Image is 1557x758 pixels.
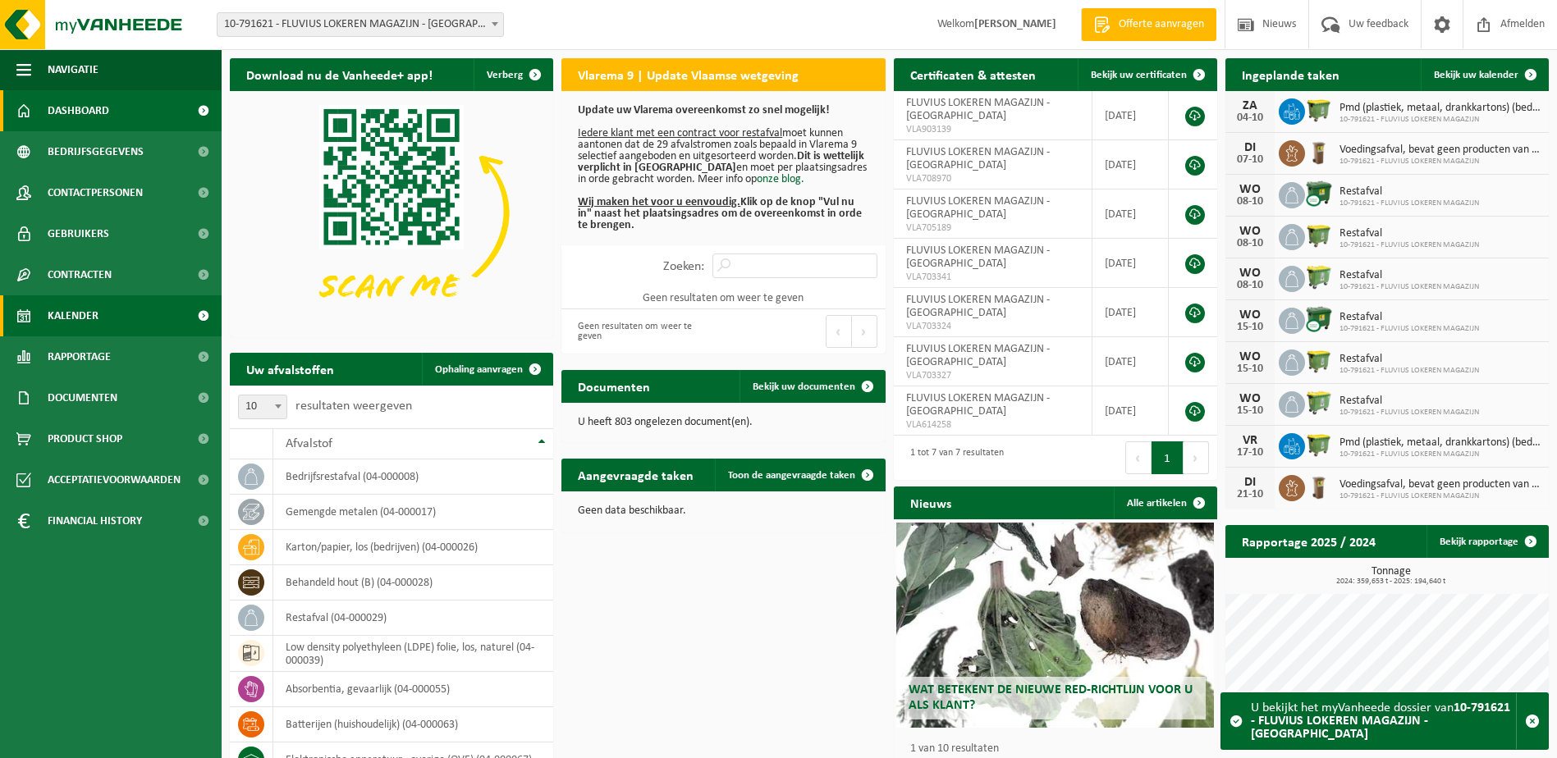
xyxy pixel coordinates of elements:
[48,377,117,418] span: Documenten
[1305,138,1333,166] img: WB-0140-HPE-BN-04
[1234,99,1266,112] div: ZA
[896,523,1213,728] a: Wat betekent de nieuwe RED-richtlijn voor u als klant?
[1125,441,1152,474] button: Previous
[1234,434,1266,447] div: VR
[1251,701,1510,741] strong: 10-791621 - FLUVIUS LOKEREN MAGAZIJN - [GEOGRAPHIC_DATA]
[1339,269,1479,282] span: Restafval
[230,353,350,385] h2: Uw afvalstoffen
[561,58,815,90] h2: Vlarema 9 | Update Vlaamse wetgeving
[740,370,884,403] a: Bekijk uw documenten
[906,172,1080,185] span: VLA708970
[435,364,523,375] span: Ophaling aanvragen
[1305,96,1333,124] img: WB-1100-HPE-GN-50
[1305,305,1333,333] img: WB-1100-CU
[1339,478,1541,491] span: Voedingsafval, bevat geen producten van dierlijke oorsprong, onverpakt
[1426,525,1547,558] a: Bekijk rapportage
[663,260,704,273] label: Zoeken:
[1339,450,1541,459] span: 10-791621 - FLUVIUS LOKEREN MAGAZIJN
[1184,441,1209,474] button: Next
[1234,489,1266,500] div: 21-10
[1234,141,1266,154] div: DI
[974,18,1056,30] strong: [PERSON_NAME]
[906,97,1050,122] span: FLUVIUS LOKEREN MAGAZIJN - [GEOGRAPHIC_DATA]
[1092,189,1169,239] td: [DATE]
[1234,350,1266,363] div: WO
[422,353,552,386] a: Ophaling aanvragen
[906,343,1050,368] span: FLUVIUS LOKEREN MAGAZIJN - [GEOGRAPHIC_DATA]
[48,295,98,336] span: Kalender
[906,320,1080,333] span: VLA703324
[1339,185,1479,199] span: Restafval
[1339,436,1541,450] span: Pmd (plastiek, metaal, drankkartons) (bedrijven)
[1305,431,1333,459] img: WB-1100-HPE-GN-50
[578,196,740,208] u: Wij maken het voor u eenvoudig.
[1225,58,1356,90] h2: Ingeplande taken
[1305,347,1333,375] img: WB-1100-HPE-GN-50
[1339,227,1479,240] span: Restafval
[1339,408,1479,418] span: 10-791621 - FLUVIUS LOKEREN MAGAZIJN
[1305,473,1333,500] img: WB-0140-HPE-BN-04
[474,58,552,91] button: Verberg
[1339,353,1479,366] span: Restafval
[1234,447,1266,459] div: 17-10
[1305,221,1333,249] img: WB-1100-HPE-GN-50
[487,70,523,80] span: Verberg
[578,417,868,428] p: U heeft 803 ongelezen document(en).
[48,459,181,500] span: Acceptatievoorwaarden
[1339,491,1541,501] span: 10-791621 - FLUVIUS LOKEREN MAGAZIJN
[1092,239,1169,288] td: [DATE]
[295,400,412,413] label: resultaten weergeven
[1234,280,1266,291] div: 08-10
[48,213,109,254] span: Gebruikers
[48,90,109,131] span: Dashboard
[1234,476,1266,489] div: DI
[273,495,553,530] td: gemengde metalen (04-000017)
[902,440,1004,476] div: 1 tot 7 van 7 resultaten
[826,315,852,348] button: Previous
[48,49,98,90] span: Navigatie
[1234,578,1549,586] span: 2024: 359,653 t - 2025: 194,640 t
[273,636,553,672] td: low density polyethyleen (LDPE) folie, los, naturel (04-000039)
[48,172,143,213] span: Contactpersonen
[1234,183,1266,196] div: WO
[1234,154,1266,166] div: 07-10
[1152,441,1184,474] button: 1
[728,470,855,481] span: Toon de aangevraagde taken
[273,707,553,742] td: batterijen (huishoudelijk) (04-000063)
[1339,311,1479,324] span: Restafval
[906,221,1080,235] span: VLA705189
[1305,389,1333,417] img: WB-0660-HPE-GN-50
[1092,91,1169,140] td: [DATE]
[906,271,1080,284] span: VLA703341
[286,437,332,450] span: Afvalstof
[273,672,553,707] td: absorbentia, gevaarlijk (04-000055)
[1339,324,1479,334] span: 10-791621 - FLUVIUS LOKEREN MAGAZIJN
[217,12,504,37] span: 10-791621 - FLUVIUS LOKEREN MAGAZIJN - LOKEREN
[906,418,1080,432] span: VLA614258
[757,173,804,185] a: onze blog.
[1115,16,1208,33] span: Offerte aanvragen
[273,459,553,495] td: bedrijfsrestafval (04-000008)
[1339,199,1479,208] span: 10-791621 - FLUVIUS LOKEREN MAGAZIJN
[561,459,710,491] h2: Aangevraagde taken
[1305,263,1333,291] img: WB-0660-HPE-GN-50
[570,313,715,349] div: Geen resultaten om weer te geven
[239,395,286,418] span: 10
[1339,102,1541,115] span: Pmd (plastiek, metaal, drankkartons) (bedrijven)
[1234,363,1266,375] div: 15-10
[578,196,862,231] b: Klik op de knop "Vul nu in" naast het plaatsingsadres om de overeenkomst in orde te brengen.
[1225,525,1392,557] h2: Rapportage 2025 / 2024
[906,369,1080,382] span: VLA703327
[1305,180,1333,208] img: WB-1100-CU
[1081,8,1216,41] a: Offerte aanvragen
[578,104,830,116] b: Update uw Vlarema overeenkomst zo snel mogelijk!
[561,286,885,309] td: Geen resultaten om weer te geven
[1234,267,1266,280] div: WO
[561,370,666,402] h2: Documenten
[1339,157,1541,167] span: 10-791621 - FLUVIUS LOKEREN MAGAZIJN
[1234,566,1549,586] h3: Tonnage
[894,58,1052,90] h2: Certificaten & attesten
[578,105,868,231] p: moet kunnen aantonen dat de 29 afvalstromen zoals bepaald in Vlarema 9 selectief aangeboden en ui...
[1234,392,1266,405] div: WO
[273,565,553,600] td: behandeld hout (B) (04-000028)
